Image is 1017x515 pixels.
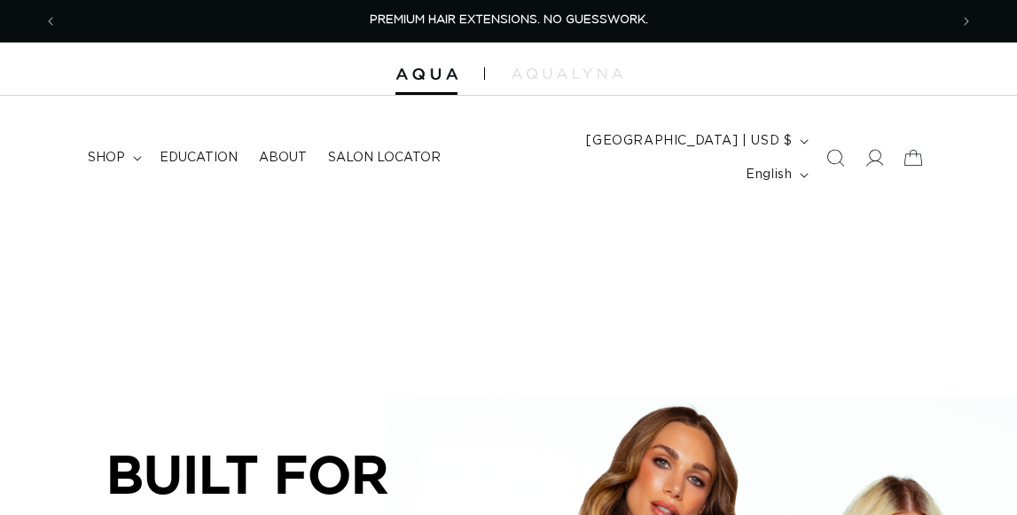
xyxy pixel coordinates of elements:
[248,139,317,176] a: About
[328,150,441,166] span: Salon Locator
[395,68,458,81] img: Aqua Hair Extensions
[31,4,70,38] button: Previous announcement
[259,150,307,166] span: About
[88,150,125,166] span: shop
[77,139,149,176] summary: shop
[370,14,648,26] span: PREMIUM HAIR EXTENSIONS. NO GUESSWORK.
[317,139,451,176] a: Salon Locator
[947,4,986,38] button: Next announcement
[160,150,238,166] span: Education
[746,166,792,184] span: English
[586,132,792,151] span: [GEOGRAPHIC_DATA] | USD $
[575,124,816,158] button: [GEOGRAPHIC_DATA] | USD $
[149,139,248,176] a: Education
[816,138,855,177] summary: Search
[512,68,622,79] img: aqualyna.com
[735,158,816,191] button: English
